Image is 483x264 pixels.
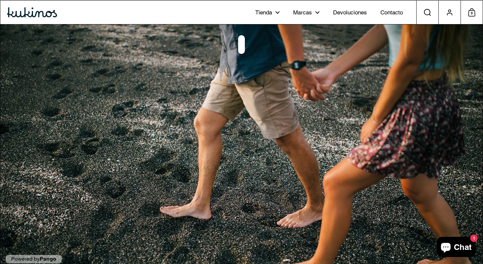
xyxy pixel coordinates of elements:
span: 0 [468,9,475,18]
p: Powered by [6,255,62,263]
span: Marcas [293,9,312,16]
a: Pango [40,256,56,262]
a: Tienda [249,3,286,22]
a: Marcas [286,3,326,22]
span: Tienda [255,9,272,16]
span: Contacto [380,9,403,16]
a: Contacto [374,3,410,22]
a: Devoluciones [326,3,374,22]
inbox-online-store-chat: Chat de la tienda online Shopify [435,237,478,259]
span: Devoluciones [333,9,367,16]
